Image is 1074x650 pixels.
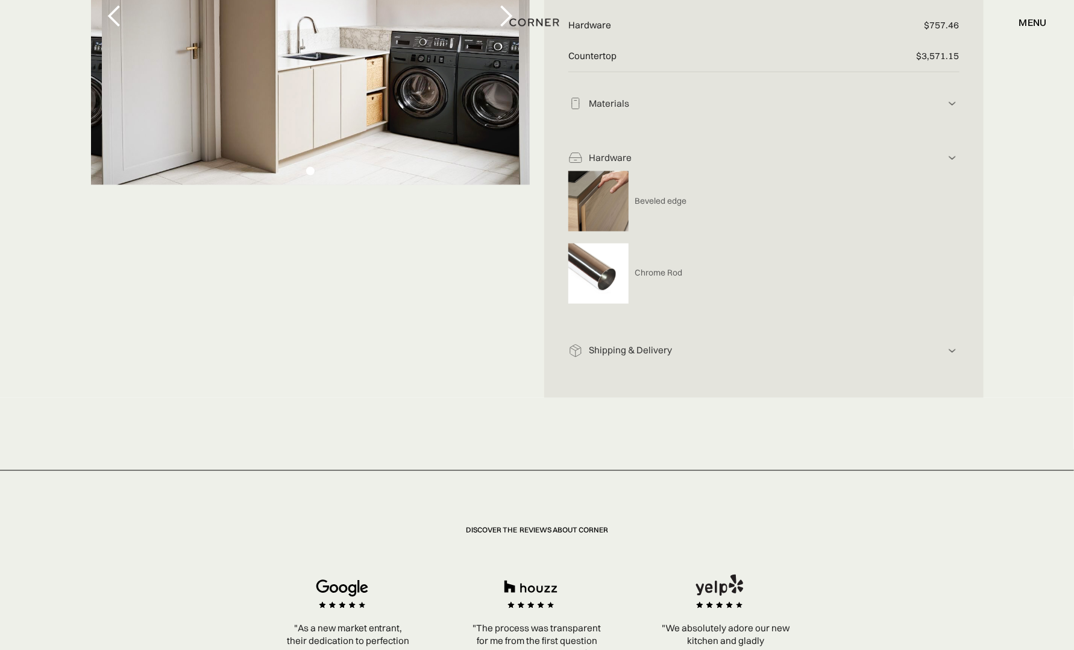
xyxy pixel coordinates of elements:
a: home [488,14,586,30]
div: Materials [583,98,945,110]
div: menu [1007,12,1047,33]
p: Beveled edge [635,195,686,207]
div: Show slide 1 of 1 [306,167,315,175]
div: menu [1019,17,1047,27]
div: Hardware [583,152,945,165]
p: $3,571.15 [829,41,959,72]
h1: Discover the Reviews About Corner [466,526,608,575]
p: Countertop [568,41,829,72]
div: Shipping & Delivery [583,345,945,358]
p: Chrome Rod [635,268,682,279]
